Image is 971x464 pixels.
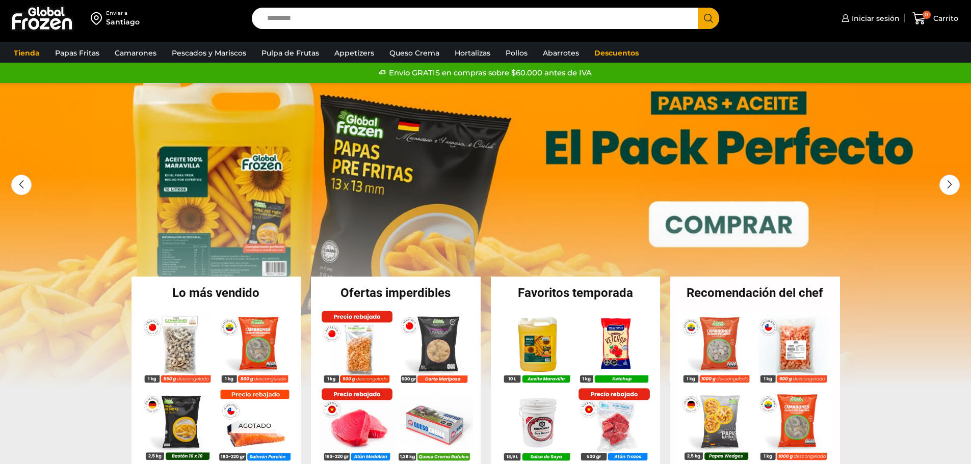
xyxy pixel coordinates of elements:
a: 0 Carrito [910,7,961,31]
span: Iniciar sesión [849,13,900,23]
h2: Favoritos temporada [491,287,661,299]
img: address-field-icon.svg [91,10,106,27]
a: Iniciar sesión [839,8,900,29]
a: Appetizers [329,43,379,63]
a: Hortalizas [450,43,495,63]
span: 0 [923,11,931,19]
a: Descuentos [589,43,644,63]
div: Previous slide [11,175,32,195]
a: Pollos [501,43,533,63]
a: Abarrotes [538,43,584,63]
div: Santiago [106,17,140,27]
a: Pescados y Mariscos [167,43,251,63]
div: Next slide [939,175,960,195]
h2: Lo más vendido [132,287,301,299]
a: Camarones [110,43,162,63]
span: Carrito [931,13,958,23]
a: Papas Fritas [50,43,104,63]
div: Enviar a [106,10,140,17]
a: Pulpa de Frutas [256,43,324,63]
h2: Ofertas imperdibles [311,287,481,299]
a: Tienda [9,43,45,63]
p: Agotado [231,418,278,433]
a: Queso Crema [384,43,444,63]
button: Search button [698,8,719,29]
h2: Recomendación del chef [670,287,840,299]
